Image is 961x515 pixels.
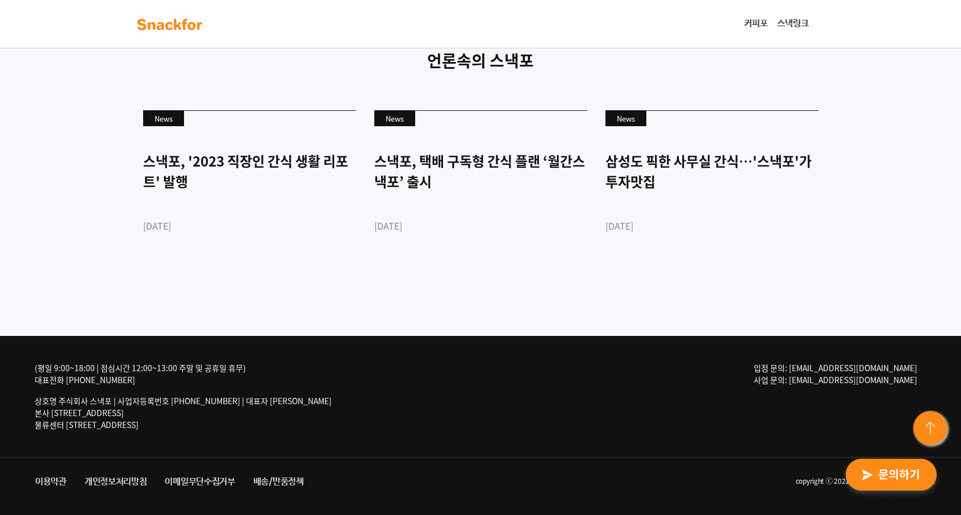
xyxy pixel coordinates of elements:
[76,472,156,492] a: 개인정보처리방침
[75,360,147,389] a: 대화
[35,395,332,431] p: 상호명 주식회사 스낵포 | 사업자등록번호 [PHONE_NUMBER] | 대표자 [PERSON_NAME] 본사 [STREET_ADDRESS] 물류센터 [STREET_ADDRESS]
[244,472,313,492] a: 배송/반품정책
[156,472,244,492] a: 이메일무단수집거부
[754,362,917,385] span: 입점 문의: [EMAIL_ADDRESS][DOMAIN_NAME] 사업 문의: [EMAIL_ADDRESS][DOMAIN_NAME]
[374,111,415,127] div: News
[104,378,118,387] span: 대화
[739,13,772,35] a: 커피포
[134,49,827,73] p: 언론속의 스낵포
[36,377,43,387] span: 홈
[147,360,218,389] a: 설정
[374,151,587,192] div: 스낵포, 택배 구독형 간식 플랜 ‘월간스낵포’ 출시
[35,362,332,386] div: (평일 9:00~18:00 | 점심시간 12:00~13:00 주말 및 공휴일 휴무) 대표전화 [PHONE_NUMBER]
[3,360,75,389] a: 홈
[143,110,356,272] a: News 스낵포, '2023 직장인 간식 생활 리포트' 발행 [DATE]
[374,110,587,272] a: News 스낵포, 택배 구독형 간식 플랜 ‘월간스낵포’ 출시 [DATE]
[176,377,189,387] span: 설정
[605,110,818,272] a: News 삼성도 픽한 사무실 간식…'스낵포'가 투자맛집 [DATE]
[143,111,184,127] div: News
[134,15,206,34] img: background-main-color.svg
[605,111,646,127] div: News
[313,472,935,492] li: copyright ⓒ 2021 snackfor all rights reserved.
[772,13,813,35] a: 스낵링크
[143,151,356,192] div: 스낵포, '2023 직장인 간식 생활 리포트' 발행
[26,472,76,492] a: 이용약관
[911,409,952,450] img: floating-button
[374,219,587,232] div: [DATE]
[143,219,356,232] div: [DATE]
[605,219,818,232] div: [DATE]
[605,151,818,192] div: 삼성도 픽한 사무실 간식…'스낵포'가 투자맛집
